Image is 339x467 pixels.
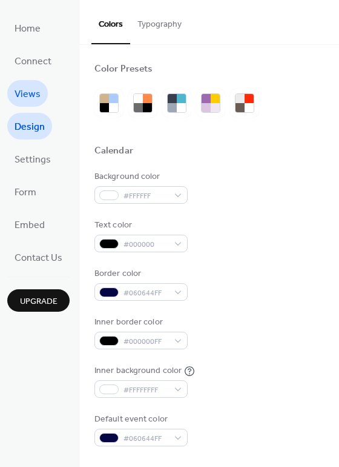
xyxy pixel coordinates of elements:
[7,113,52,139] a: Design
[94,365,182,377] div: Inner background color
[7,146,58,172] a: Settings
[94,219,185,232] div: Text color
[15,249,62,268] span: Contact Us
[15,85,41,104] span: Views
[15,216,45,235] span: Embed
[94,145,133,158] div: Calendar
[94,267,185,280] div: Border color
[94,316,185,329] div: Inner border color
[7,289,70,312] button: Upgrade
[123,335,168,348] span: #000000FF
[7,211,52,238] a: Embed
[20,295,58,308] span: Upgrade
[15,183,36,203] span: Form
[123,190,168,203] span: #FFFFFF
[15,118,45,137] span: Design
[7,80,48,107] a: Views
[123,287,168,300] span: #060644FF
[123,238,168,251] span: #000000
[123,432,168,445] span: #060644FF
[15,52,51,72] span: Connect
[94,170,185,183] div: Background color
[7,47,59,74] a: Connect
[15,19,41,39] span: Home
[94,413,185,426] div: Default event color
[7,178,44,205] a: Form
[7,244,70,270] a: Contact Us
[15,150,51,170] span: Settings
[123,384,168,397] span: #FFFFFFFF
[7,15,48,41] a: Home
[94,63,153,76] div: Color Presets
